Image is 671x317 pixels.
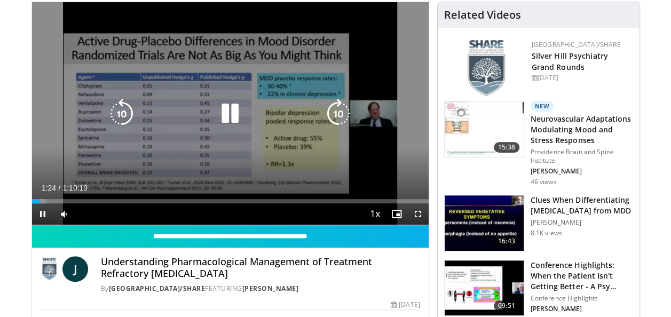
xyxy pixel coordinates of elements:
[365,203,386,225] button: Playback Rate
[101,284,420,294] div: By FEATURING
[531,101,554,112] p: New
[59,184,61,192] span: /
[386,203,407,225] button: Enable picture-in-picture mode
[468,40,505,96] img: f8aaeb6d-318f-4fcf-bd1d-54ce21f29e87.png.150x105_q85_autocrop_double_scale_upscale_version-0.2.png
[32,199,429,203] div: Progress Bar
[494,300,519,311] span: 69:51
[531,305,633,313] p: [PERSON_NAME]
[445,260,524,316] img: 4362ec9e-0993-4580-bfd4-8e18d57e1d49.150x105_q85_crop-smart_upscale.jpg
[531,148,633,165] p: Providence Brain and Spine Institute
[62,184,88,192] span: 1:10:19
[62,256,88,282] a: J
[444,195,633,251] a: 16:43 Clues When Differentiating [MEDICAL_DATA] from MDD [PERSON_NAME] 8.1K views
[531,195,633,216] h3: Clues When Differentiating [MEDICAL_DATA] from MDD
[532,51,608,72] a: Silver Hill Psychiatry Grand Rounds
[531,218,633,227] p: [PERSON_NAME]
[391,300,420,310] div: [DATE]
[532,40,621,49] a: [GEOGRAPHIC_DATA]/SHARE
[109,284,206,293] a: [GEOGRAPHIC_DATA]/SHARE
[531,294,633,303] p: Conference Highlights
[242,284,299,293] a: [PERSON_NAME]
[445,195,524,251] img: a6520382-d332-4ed3-9891-ee688fa49237.150x105_q85_crop-smart_upscale.jpg
[42,184,56,192] span: 1:24
[444,101,633,186] a: 15:38 New Neurovascular Adaptations Modulating Mood and Stress Responses Providence Brain and Spi...
[53,203,75,225] button: Mute
[101,256,420,279] h4: Understanding Pharmacological Management of Treatment Refractory [MEDICAL_DATA]
[531,114,633,146] h3: Neurovascular Adaptations Modulating Mood and Stress Responses
[32,2,429,225] video-js: Video Player
[531,260,633,292] h3: Conference Highlights: When the Patient Isn't Getting Better - A Psy…
[444,9,521,21] h4: Related Videos
[407,203,429,225] button: Fullscreen
[494,236,519,247] span: 16:43
[494,142,519,153] span: 15:38
[531,229,562,237] p: 8.1K views
[532,73,631,83] div: [DATE]
[531,178,557,186] p: 46 views
[32,203,53,225] button: Pause
[445,101,524,157] img: 4562edde-ec7e-4758-8328-0659f7ef333d.150x105_q85_crop-smart_upscale.jpg
[41,256,58,282] img: Silver Hill Hospital/SHARE
[531,167,633,176] p: [PERSON_NAME]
